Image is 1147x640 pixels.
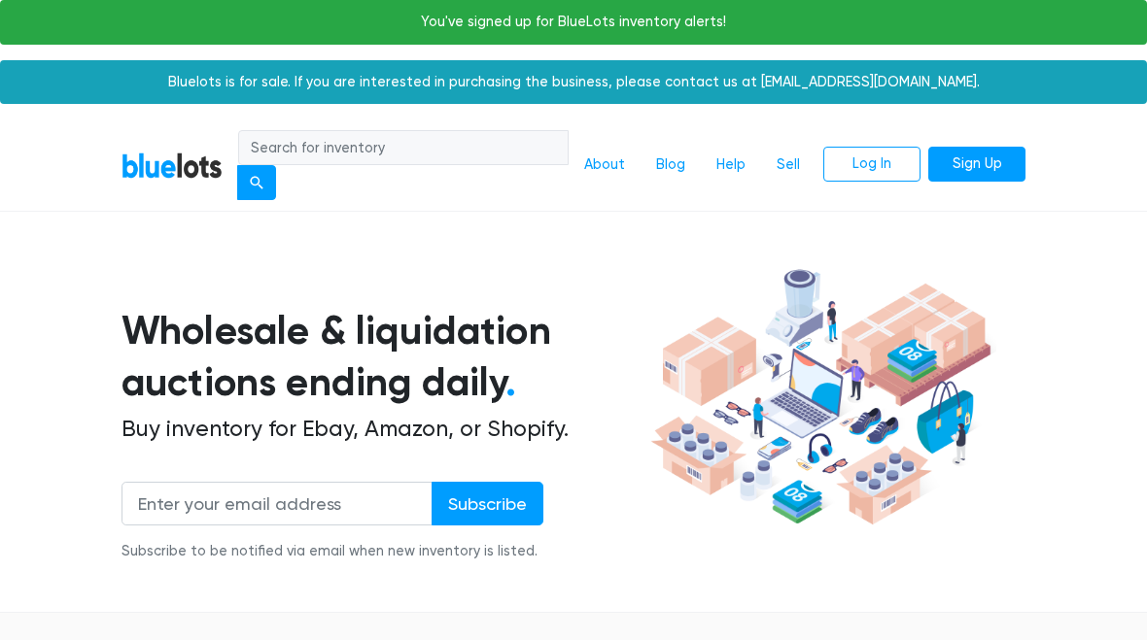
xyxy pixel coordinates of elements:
a: Help [701,147,761,184]
img: hero-ee84e7d0318cb26816c560f6b4441b76977f77a177738b4e94f68c95b2b83dbb.png [645,262,996,531]
div: Subscribe to be notified via email when new inventory is listed. [122,541,543,562]
span: . [505,358,516,406]
a: Sign Up [928,147,1025,182]
a: Log In [823,147,921,182]
input: Subscribe [432,482,543,525]
input: Enter your email address [122,482,433,525]
a: Sell [761,147,816,184]
a: Blog [641,147,701,184]
h2: Buy inventory for Ebay, Amazon, or Shopify. [122,416,645,443]
input: Search for inventory [238,130,569,165]
h1: Wholesale & liquidation auctions ending daily [122,305,645,408]
a: About [569,147,641,184]
a: BlueLots [122,152,223,180]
